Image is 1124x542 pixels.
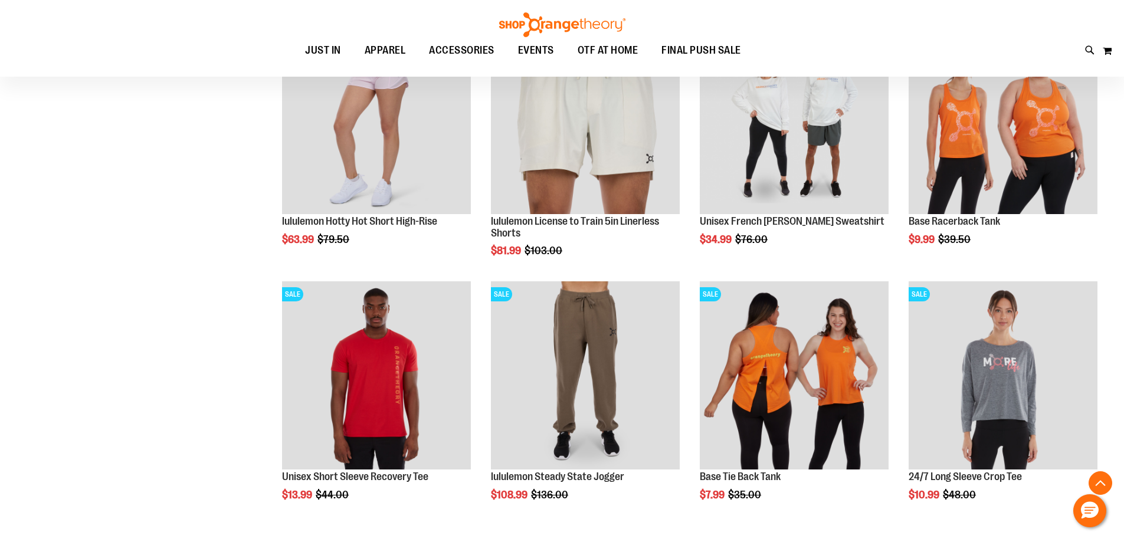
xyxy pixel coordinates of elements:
a: lululemon Steady State Jogger [491,471,624,482]
span: $103.00 [525,245,564,257]
img: Unisex French Terry Crewneck Sweatshirt primary image [700,25,889,214]
a: Product image for 24/7 Long Sleeve Crop TeeSALE [909,281,1097,472]
a: lululemon Hotty Hot Short High-RiseSALE [282,25,471,216]
a: OTF AT HOME [566,37,650,64]
span: SALE [491,287,512,301]
a: Unisex Short Sleeve Recovery Tee [282,471,428,482]
img: Product image for Base Racerback Tank [909,25,1097,214]
div: product [276,19,477,275]
a: lululemon Steady State JoggerSALE [491,281,680,472]
div: product [694,275,894,531]
a: APPAREL [353,37,418,64]
img: Product image for Unisex Short Sleeve Recovery Tee [282,281,471,470]
a: EVENTS [506,37,566,64]
img: lululemon Steady State Jogger [491,281,680,470]
a: Product image for Base Tie Back TankSALE [700,281,889,472]
img: lululemon Hotty Hot Short High-Rise [282,25,471,214]
span: ACCESSORIES [429,37,494,64]
div: product [485,19,686,287]
img: lululemon License to Train 5in Linerless Shorts [491,25,680,214]
span: $9.99 [909,234,936,245]
div: product [694,19,894,275]
div: product [903,275,1103,531]
a: Unisex French [PERSON_NAME] Sweatshirt [700,215,884,227]
button: Back To Top [1089,471,1112,495]
span: $136.00 [531,489,570,501]
span: $35.00 [728,489,763,501]
a: Base Tie Back Tank [700,471,781,482]
img: Product image for 24/7 Long Sleeve Crop Tee [909,281,1097,470]
span: $39.50 [938,234,972,245]
a: lululemon Hotty Hot Short High-Rise [282,215,437,227]
a: Product image for Base Racerback TankSALE [909,25,1097,216]
a: lululemon License to Train 5in Linerless Shorts [491,215,659,239]
a: ACCESSORIES [417,37,506,64]
span: $76.00 [735,234,769,245]
span: APPAREL [365,37,406,64]
a: Unisex French Terry Crewneck Sweatshirt primary imageSALE [700,25,889,216]
span: $48.00 [943,489,978,501]
div: product [485,275,686,531]
span: $34.99 [700,234,733,245]
span: SALE [909,287,930,301]
a: lululemon License to Train 5in Linerless ShortsSALE [491,25,680,216]
button: Hello, have a question? Let’s chat. [1073,494,1106,527]
span: SALE [282,287,303,301]
a: FINAL PUSH SALE [650,37,753,64]
a: Product image for Unisex Short Sleeve Recovery TeeSALE [282,281,471,472]
div: product [276,275,477,531]
span: FINAL PUSH SALE [661,37,741,64]
a: JUST IN [293,37,353,64]
span: EVENTS [518,37,554,64]
span: JUST IN [305,37,341,64]
div: product [903,19,1103,275]
span: $81.99 [491,245,523,257]
span: $108.99 [491,489,529,501]
span: SALE [700,287,721,301]
span: $44.00 [316,489,350,501]
span: $7.99 [700,489,726,501]
a: Base Racerback Tank [909,215,1000,227]
span: $13.99 [282,489,314,501]
img: Product image for Base Tie Back Tank [700,281,889,470]
span: OTF AT HOME [578,37,638,64]
a: 24/7 Long Sleeve Crop Tee [909,471,1022,482]
span: $63.99 [282,234,316,245]
img: Shop Orangetheory [497,12,627,37]
span: $79.50 [317,234,351,245]
span: $10.99 [909,489,941,501]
